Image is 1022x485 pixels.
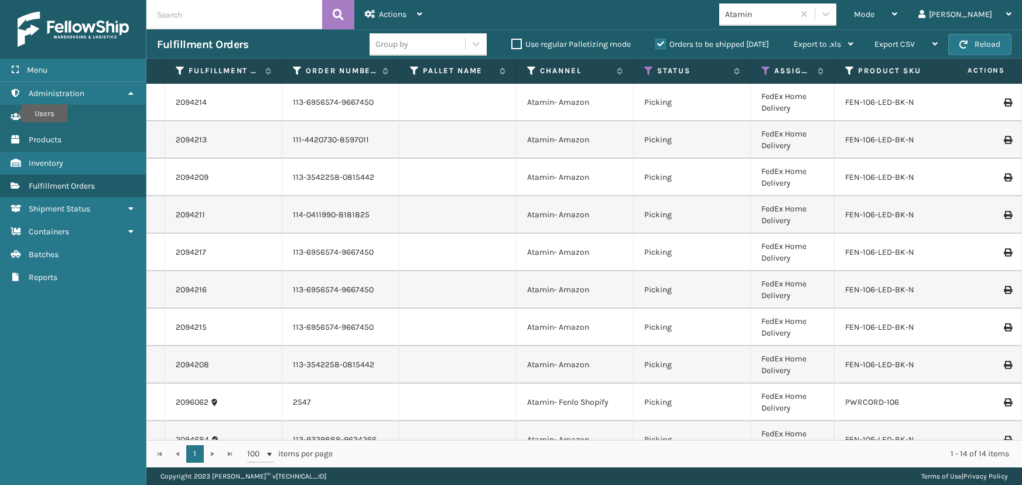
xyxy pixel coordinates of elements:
[176,209,205,221] a: 2094211
[751,84,835,121] td: FedEx Home Delivery
[921,472,962,480] a: Terms of Use
[845,435,914,445] a: FEN-106-LED-BK-N
[1004,436,1011,444] i: Print Label
[948,34,1011,55] button: Reload
[160,467,326,485] p: Copyright 2023 [PERSON_NAME]™ v [TECHNICAL_ID]
[423,66,494,76] label: Pallet Name
[176,247,206,258] a: 2094217
[751,346,835,384] td: FedEx Home Delivery
[176,284,207,296] a: 2094216
[29,112,49,122] span: Users
[634,384,751,421] td: Picking
[921,467,1008,485] div: |
[379,9,406,19] span: Actions
[751,421,835,459] td: FedEx Home Delivery
[634,271,751,309] td: Picking
[845,285,914,295] a: FEN-106-LED-BK-N
[634,159,751,196] td: Picking
[794,39,841,49] span: Export to .xls
[517,421,634,459] td: Atamin- Amazon
[176,434,209,446] a: 2094684
[517,346,634,384] td: Atamin- Amazon
[176,97,207,108] a: 2094214
[282,346,399,384] td: 113-3542258-0815442
[854,9,874,19] span: Mode
[375,38,408,50] div: Group by
[282,84,399,121] td: 113-6956574-9667450
[517,121,634,159] td: Atamin- Amazon
[247,448,265,460] span: 100
[247,445,333,463] span: items per page
[1004,323,1011,332] i: Print Label
[1004,173,1011,182] i: Print Label
[176,134,207,146] a: 2094213
[1004,248,1011,257] i: Print Label
[349,448,1009,460] div: 1 - 14 of 14 items
[634,309,751,346] td: Picking
[634,196,751,234] td: Picking
[657,66,728,76] label: Status
[845,135,914,145] a: FEN-106-LED-BK-N
[845,210,914,220] a: FEN-106-LED-BK-N
[1004,361,1011,369] i: Print Label
[282,309,399,346] td: 113-6956574-9667450
[634,234,751,271] td: Picking
[751,196,835,234] td: FedEx Home Delivery
[29,181,95,191] span: Fulfillment Orders
[18,12,129,47] img: logo
[27,65,47,75] span: Menu
[634,421,751,459] td: Picking
[282,159,399,196] td: 113-3542258-0815442
[282,421,399,459] td: 113-9329888-9624266
[540,66,611,76] label: Channel
[29,158,63,168] span: Inventory
[845,397,899,407] a: PWRCORD-106
[1004,136,1011,144] i: Print Label
[1004,286,1011,294] i: Print Label
[634,346,751,384] td: Picking
[517,84,634,121] td: Atamin- Amazon
[874,39,915,49] span: Export CSV
[751,309,835,346] td: FedEx Home Delivery
[282,271,399,309] td: 113-6956574-9667450
[517,196,634,234] td: Atamin- Amazon
[176,172,208,183] a: 2094209
[751,384,835,421] td: FedEx Home Delivery
[29,250,59,259] span: Batches
[511,39,631,49] label: Use regular Palletizing mode
[774,66,812,76] label: Assigned Carrier Service
[157,37,248,52] h3: Fulfillment Orders
[29,88,84,98] span: Administration
[858,66,929,76] label: Product SKU
[963,472,1008,480] a: Privacy Policy
[176,359,209,371] a: 2094208
[751,271,835,309] td: FedEx Home Delivery
[634,121,751,159] td: Picking
[306,66,377,76] label: Order Number
[29,227,69,237] span: Containers
[29,272,57,282] span: Reports
[931,61,1012,80] span: Actions
[29,135,61,145] span: Products
[845,322,914,332] a: FEN-106-LED-BK-N
[1004,398,1011,407] i: Print Label
[517,234,634,271] td: Atamin- Amazon
[634,84,751,121] td: Picking
[751,234,835,271] td: FedEx Home Delivery
[282,234,399,271] td: 113-6956574-9667450
[186,445,204,463] a: 1
[1004,211,1011,219] i: Print Label
[655,39,769,49] label: Orders to be shipped [DATE]
[517,384,634,421] td: Atamin- Fenlo Shopify
[845,97,914,107] a: FEN-106-LED-BK-N
[517,309,634,346] td: Atamin- Amazon
[751,121,835,159] td: FedEx Home Delivery
[29,204,90,214] span: Shipment Status
[845,172,914,182] a: FEN-106-LED-BK-N
[189,66,259,76] label: Fulfillment Order Id
[751,159,835,196] td: FedEx Home Delivery
[517,159,634,196] td: Atamin- Amazon
[1004,98,1011,107] i: Print Label
[725,8,795,21] div: Atamin
[845,247,914,257] a: FEN-106-LED-BK-N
